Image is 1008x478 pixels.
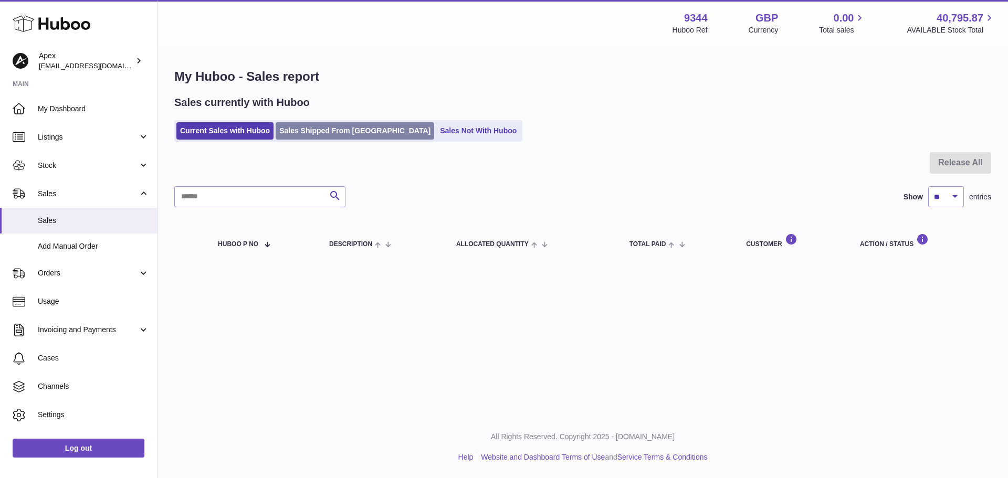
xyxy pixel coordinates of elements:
[174,95,310,110] h2: Sales currently with Huboo
[38,410,149,420] span: Settings
[755,11,778,25] strong: GBP
[38,161,138,171] span: Stock
[749,25,779,35] div: Currency
[819,25,866,35] span: Total sales
[684,11,708,25] strong: 9344
[481,453,605,461] a: Website and Dashboard Terms of Use
[38,104,149,114] span: My Dashboard
[436,122,520,140] a: Sales Not With Huboo
[629,241,666,248] span: Total paid
[937,11,983,25] span: 40,795.87
[166,432,1000,442] p: All Rights Reserved. Copyright 2025 - [DOMAIN_NAME]
[456,241,529,248] span: ALLOCATED Quantity
[746,233,839,248] div: Customer
[38,132,138,142] span: Listings
[38,296,149,306] span: Usage
[38,381,149,391] span: Channels
[39,61,154,70] span: [EMAIL_ADDRESS][DOMAIN_NAME]
[176,122,274,140] a: Current Sales with Huboo
[13,439,144,458] a: Log out
[907,11,995,35] a: 40,795.87 AVAILABLE Stock Total
[673,25,708,35] div: Huboo Ref
[38,325,138,335] span: Invoicing and Payments
[617,453,708,461] a: Service Terms & Conditions
[969,192,991,202] span: entries
[819,11,866,35] a: 0.00 Total sales
[38,353,149,363] span: Cases
[38,216,149,226] span: Sales
[13,53,28,69] img: internalAdmin-9344@internal.huboo.com
[834,11,854,25] span: 0.00
[276,122,434,140] a: Sales Shipped From [GEOGRAPHIC_DATA]
[38,268,138,278] span: Orders
[174,68,991,85] h1: My Huboo - Sales report
[477,452,707,462] li: and
[904,192,923,202] label: Show
[329,241,372,248] span: Description
[907,25,995,35] span: AVAILABLE Stock Total
[38,189,138,199] span: Sales
[39,51,133,71] div: Apex
[38,241,149,251] span: Add Manual Order
[218,241,258,248] span: Huboo P no
[458,453,474,461] a: Help
[860,233,981,248] div: Action / Status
